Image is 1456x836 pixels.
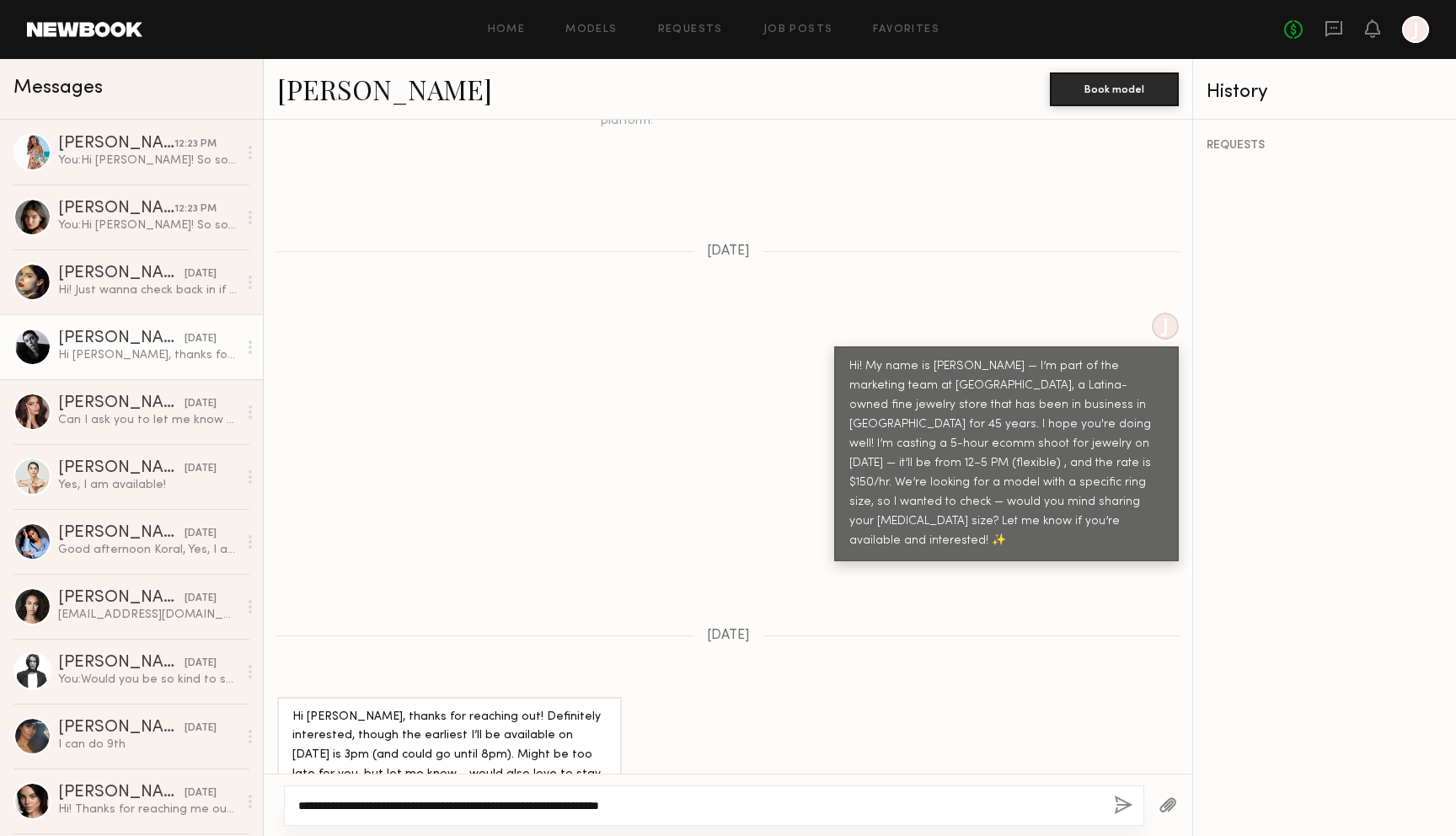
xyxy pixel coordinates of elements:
[292,708,607,805] div: Hi [PERSON_NAME], thanks for reaching out! Definitely interested, though the earliest I’ll be ava...
[174,201,217,217] div: 12:23 PM
[1050,72,1179,106] button: Book model
[763,24,833,35] a: Job Posts
[1402,16,1429,43] a: J
[58,136,174,153] div: [PERSON_NAME]
[58,801,238,817] div: Hi! Thanks for reaching me out. I’m honestly don’t know my finger size. Also I’m signed so Septem...
[58,412,238,428] div: Can I ask you to let me know the proper way to measure because honestly I think my size is way to...
[58,460,185,477] div: [PERSON_NAME]
[58,330,185,347] div: [PERSON_NAME]
[58,217,238,233] div: You: Hi [PERSON_NAME]! So sorry for the late notice, are you available 15th? this [DATE]?
[1207,83,1443,102] div: History
[58,672,238,688] div: You: Would you be so kind to send me an email at [EMAIL_ADDRESS][DOMAIN_NAME] , thank you!!
[185,266,217,282] div: [DATE]
[58,477,238,493] div: Yes, I am available!
[185,526,217,542] div: [DATE]
[488,24,526,35] a: Home
[58,655,185,672] div: [PERSON_NAME]
[185,331,217,347] div: [DATE]
[58,542,238,558] div: Good afternoon Koral, Yes, I am available Thank you
[58,720,185,737] div: [PERSON_NAME]
[58,201,174,217] div: [PERSON_NAME]
[58,525,185,542] div: [PERSON_NAME]
[185,461,217,477] div: [DATE]
[565,24,617,35] a: Models
[58,282,238,298] div: Hi! Just wanna check back in if you wanna work on anything.. UGC or photoshoot. I’ll be in nyc an...
[58,395,185,412] div: [PERSON_NAME]
[58,265,185,282] div: [PERSON_NAME]
[185,396,217,412] div: [DATE]
[1050,81,1179,95] a: Book model
[58,590,185,607] div: [PERSON_NAME]
[58,347,238,363] div: Hi [PERSON_NAME], thanks for reaching out! Definitely interested, though the earliest I’ll be ava...
[174,137,217,153] div: 12:23 PM
[707,244,750,259] span: [DATE]
[58,153,238,169] div: You: Hi [PERSON_NAME]! So sorry for the late notice, are you available 15th? this [DATE]?
[185,656,217,672] div: [DATE]
[277,71,492,107] a: [PERSON_NAME]
[658,24,723,35] a: Requests
[58,785,185,801] div: [PERSON_NAME]
[185,591,217,607] div: [DATE]
[873,24,939,35] a: Favorites
[13,78,103,98] span: Messages
[1207,140,1443,152] div: REQUESTS
[58,737,238,753] div: I can do 9th
[58,607,238,623] div: [EMAIL_ADDRESS][DOMAIN_NAME]
[185,721,217,737] div: [DATE]
[185,785,217,801] div: [DATE]
[849,357,1164,551] div: Hi! My name is [PERSON_NAME] — I’m part of the marketing team at [GEOGRAPHIC_DATA], a Latina-owne...
[707,629,750,643] span: [DATE]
